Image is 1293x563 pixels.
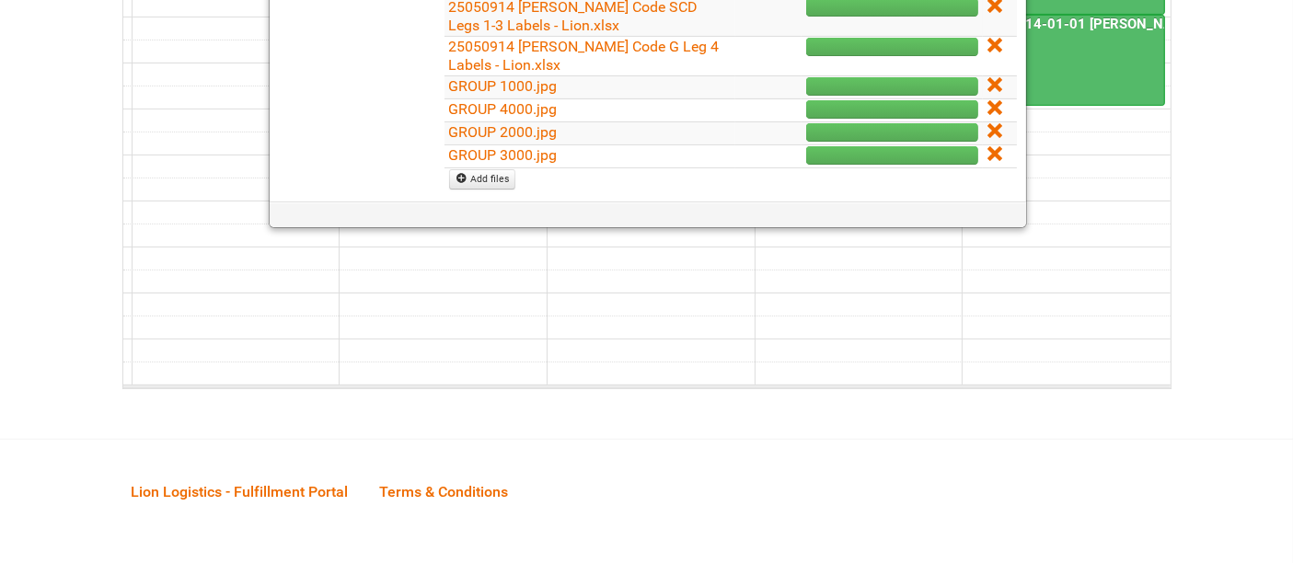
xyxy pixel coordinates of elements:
a: Add files [449,169,516,190]
a: GROUP 1000.jpg [449,77,558,95]
span: Terms & Conditions [380,483,509,500]
a: 25-050914-01-01 [PERSON_NAME] C&U [966,16,1230,32]
a: Lion Logistics - Fulfillment Portal [118,463,363,520]
a: 25-050914-01-01 [PERSON_NAME] C&U [964,15,1165,106]
a: GROUP 2000.jpg [449,123,558,141]
a: GROUP 3000.jpg [449,146,558,164]
a: Terms & Conditions [366,463,523,520]
span: Lion Logistics - Fulfillment Portal [132,483,349,500]
a: GROUP 4000.jpg [449,100,558,118]
a: 25050914 [PERSON_NAME] Code G Leg 4 Labels - Lion.xlsx [449,38,720,74]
